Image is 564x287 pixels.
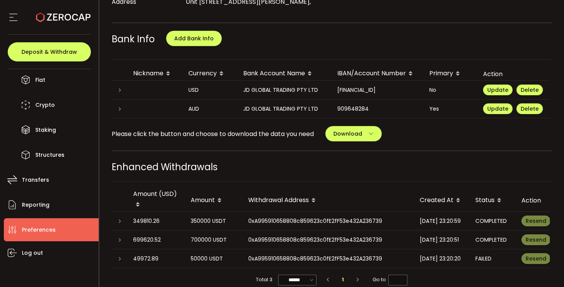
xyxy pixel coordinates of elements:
[487,86,508,94] span: Update
[237,67,331,80] div: Bank Account Name
[22,247,43,259] span: Log out
[420,254,463,263] div: [DATE] 23:20:20
[477,70,550,78] div: Action
[331,105,423,113] div: 909648284
[112,129,314,139] span: Please click the button and choose to download the data you need
[515,196,550,205] div: Action
[423,67,477,80] div: Primary
[420,217,463,226] div: [DATE] 23:20:59
[35,124,56,136] span: Staking
[166,31,222,46] button: Add Bank Info
[185,194,242,207] div: Amount
[242,236,414,244] div: 0xA995910658808c859623c0fE2fF53e432A236739
[487,105,508,113] span: Update
[473,204,564,287] div: 聊天小组件
[191,236,236,244] div: 700000 USDT
[237,86,331,95] div: JD GLOBAL TRADING PTY LTD
[483,85,513,95] button: Update
[333,130,362,138] span: Download
[483,103,513,114] button: Update
[242,254,414,263] div: 0xA995910658808c859623c0fE2fF53e432A236739
[373,274,407,285] span: Go to
[256,274,272,285] span: Total 3
[112,160,552,174] div: Enhanced Withdrawals
[423,105,477,113] div: Yes
[35,100,55,111] span: Crypto
[127,67,182,80] div: Nickname
[35,149,64,161] span: Structures
[112,33,155,45] span: Bank Info
[127,189,185,211] div: Amount (USD)
[469,194,515,207] div: Status
[521,86,539,94] span: Delete
[325,126,382,141] button: Download
[414,194,469,207] div: Created At
[22,174,49,186] span: Transfers
[516,103,543,114] button: Delete
[133,217,178,226] div: 349810.26
[336,274,350,285] li: 1
[331,67,423,80] div: IBAN/Account Number
[35,75,45,86] span: Fiat
[423,86,477,95] div: No
[8,42,91,61] button: Deposit & Withdraw
[133,236,178,244] div: 699620.52
[22,224,56,236] span: Preferences
[182,86,237,95] div: USD
[21,49,77,55] span: Deposit & Withdraw
[237,105,331,113] div: JD GLOBAL TRADING PTY LTD
[516,85,543,95] button: Delete
[133,254,178,263] div: 49972.89
[182,67,237,80] div: Currency
[473,204,564,287] iframe: Chat Widget
[242,194,414,207] div: Withdrawal Address
[420,236,463,244] div: [DATE] 23:20:51
[242,217,414,226] div: 0xA995910658808c859623c0fE2fF53e432A236739
[182,105,237,113] div: AUD
[191,254,236,263] div: 50000 USDT
[191,217,236,226] div: 350000 USDT
[521,105,539,113] span: Delete
[174,35,214,42] span: Add Bank Info
[331,86,423,95] div: [FINANCIAL_ID]
[22,199,49,211] span: Reporting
